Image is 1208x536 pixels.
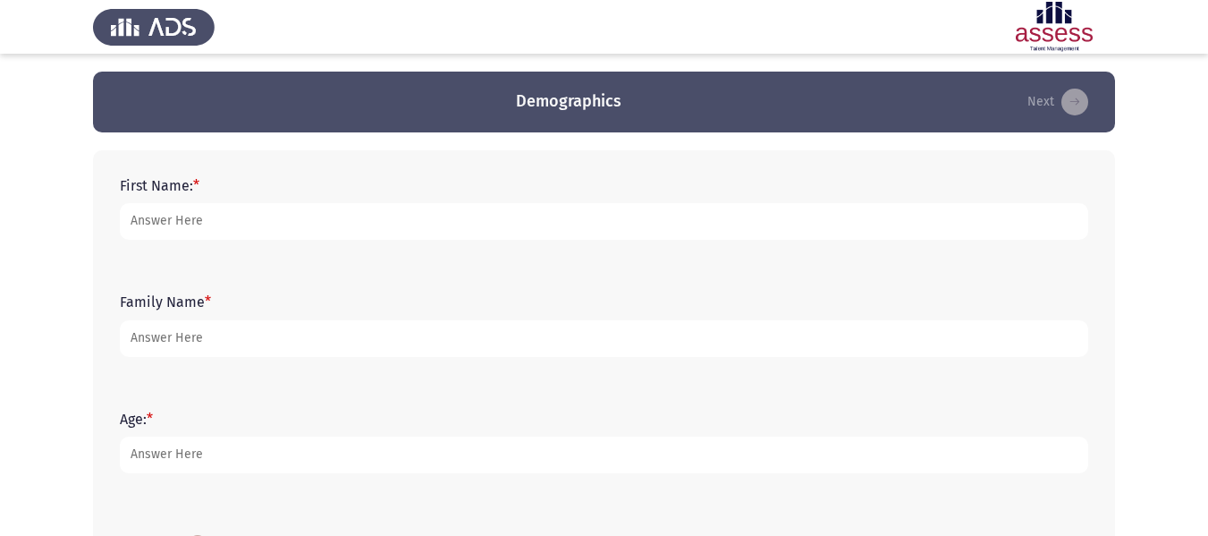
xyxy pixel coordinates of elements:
h3: Demographics [516,90,621,113]
input: add answer text [120,203,1088,240]
input: add answer text [120,437,1088,473]
img: Assess Talent Management logo [93,2,215,52]
label: First Name: [120,177,199,194]
label: Family Name [120,294,211,311]
label: Age: [120,411,153,428]
input: add answer text [120,320,1088,357]
img: Assessment logo of ASSESS English Language Assessment (3 Module) (Ad - IB) [993,2,1115,52]
button: load next page [1022,88,1094,116]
